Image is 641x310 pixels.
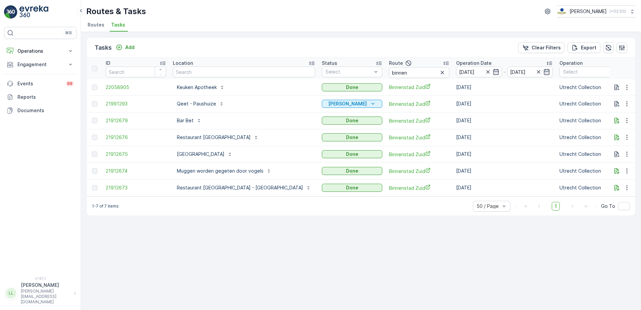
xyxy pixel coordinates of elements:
p: Done [346,184,358,191]
button: Engagement [4,58,77,71]
p: Done [346,117,358,124]
button: Muggen worden gegeten door vogels [173,166,276,176]
a: 21912675 [106,151,166,158]
p: Done [346,84,358,91]
button: Operations [4,44,77,58]
button: Done [322,184,382,192]
a: Binnenstad Zuid [389,184,449,191]
p: Utrecht Collection [559,134,620,141]
p: Restaurant [GEOGRAPHIC_DATA] [177,134,251,141]
p: [PERSON_NAME] [570,8,607,15]
button: Geen Afval [322,100,382,108]
a: Events99 [4,77,77,90]
button: Done [322,117,382,125]
td: [DATE] [453,112,556,129]
p: Operation Date [456,60,492,67]
p: Clear Filters [532,44,561,51]
p: Utrecht Collection [559,168,620,174]
div: Toggle Row Selected [92,135,97,140]
p: Route [389,60,403,67]
span: v 1.51.1 [4,276,77,280]
p: Restaurant [GEOGRAPHIC_DATA] - [GEOGRAPHIC_DATA] [177,184,303,191]
p: - [503,68,506,76]
img: logo_light-DOdMpM7g.png [19,5,48,19]
p: Utrecht Collection [559,84,620,91]
span: Go To [601,203,615,210]
a: 21912676 [106,134,166,141]
p: Reports [17,94,74,100]
button: [PERSON_NAME](+02:00) [557,5,636,17]
input: Search [389,67,449,78]
a: 21912673 [106,184,166,191]
img: logo [4,5,17,19]
input: Search [106,67,166,77]
td: [DATE] [453,179,556,196]
p: ⌘B [65,30,72,36]
td: [DATE] [453,163,556,179]
a: Binnenstad Zuid [389,151,449,158]
button: Done [322,150,382,158]
a: Binnenstad Zuid [389,168,449,175]
a: 21912674 [106,168,166,174]
button: Done [322,133,382,141]
p: Operation [559,60,583,67]
p: Engagement [17,61,63,68]
a: Binnenstad Zuid [389,134,449,141]
button: Done [322,83,382,91]
p: Export [581,44,596,51]
a: Binnenstad Zuid [389,117,449,124]
span: Binnenstad Zuid [389,84,449,91]
p: Done [346,168,358,174]
td: [DATE] [453,79,556,95]
a: Documents [4,104,77,117]
button: Export [568,42,600,53]
button: Done [322,167,382,175]
p: ID [106,60,110,67]
span: Routes [88,21,104,28]
input: dd/mm/yyyy [456,67,502,77]
p: Status [322,60,337,67]
p: 99 [67,81,72,86]
input: Search [173,67,315,77]
button: Qeet - Paushuize [173,98,228,109]
p: [PERSON_NAME] [21,282,70,289]
p: Tasks [95,43,112,52]
p: Done [346,134,358,141]
p: Events [17,80,62,87]
button: Clear Filters [518,42,565,53]
a: Reports [4,90,77,104]
a: Binnenstad Zuid [389,100,449,107]
p: Select [563,69,609,75]
div: Toggle Row Selected [92,101,97,106]
p: Location [173,60,193,67]
button: Restaurant [GEOGRAPHIC_DATA] - [GEOGRAPHIC_DATA] [173,182,315,193]
button: [GEOGRAPHIC_DATA] [173,149,237,160]
button: Restaurant [GEOGRAPHIC_DATA] [173,132,263,143]
span: 1 [552,202,560,211]
p: Utrecht Collection [559,151,620,158]
p: [PERSON_NAME][EMAIL_ADDRESS][DOMAIN_NAME] [21,289,70,305]
button: Bar Bet [173,115,206,126]
p: Documents [17,107,74,114]
p: Keuken Apotheek [177,84,217,91]
button: Keuken Apotheek [173,82,229,93]
p: [GEOGRAPHIC_DATA] [177,151,225,158]
a: 21912679 [106,117,166,124]
span: 22058905 [106,84,166,91]
div: Toggle Row Selected [92,118,97,123]
td: [DATE] [453,95,556,112]
p: Muggen worden gegeten door vogels [177,168,263,174]
a: 21991293 [106,100,166,107]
